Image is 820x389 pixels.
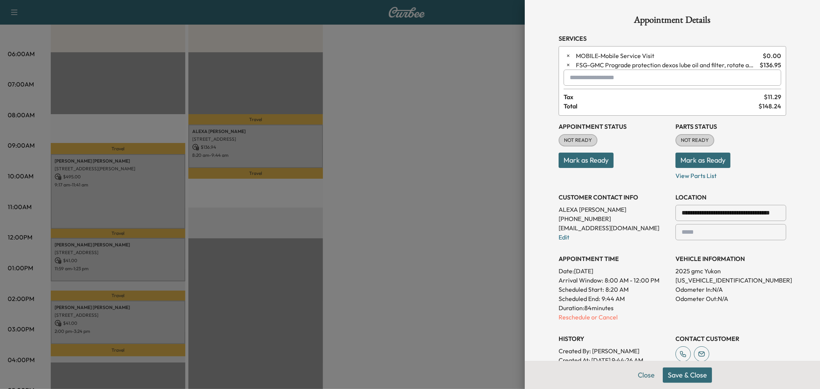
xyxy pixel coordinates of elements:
p: [US_VEHICLE_IDENTIFICATION_NUMBER] [675,276,786,285]
h3: CONTACT CUSTOMER [675,334,786,343]
h1: Appointment Details [559,15,786,28]
p: 9:44 AM [602,294,625,303]
p: Arrival Window: [559,276,669,285]
span: $ 148.24 [758,101,781,111]
button: Mark as Ready [675,153,730,168]
p: Odometer Out: N/A [675,294,786,303]
h3: CUSTOMER CONTACT INFO [559,193,669,202]
span: Total [564,101,758,111]
p: ALEXA [PERSON_NAME] [559,205,669,214]
p: [EMAIL_ADDRESS][DOMAIN_NAME] [559,223,669,233]
p: Scheduled Start: [559,285,604,294]
span: $ 136.95 [760,60,781,70]
span: $ 0.00 [763,51,781,60]
h3: History [559,334,669,343]
p: Reschedule or Cancel [559,313,669,322]
a: Edit [559,233,569,241]
p: [PHONE_NUMBER] [559,214,669,223]
span: GMC Prograde protection dexos lube oil and filter, rotate and 27-point inspection. [576,60,757,70]
span: 8:00 AM - 12:00 PM [605,276,659,285]
h3: LOCATION [675,193,786,202]
button: Mark as Ready [559,153,614,168]
h3: Parts Status [675,122,786,131]
p: View Parts List [675,168,786,180]
button: Save & Close [663,367,712,383]
h3: VEHICLE INFORMATION [675,254,786,263]
span: NOT READY [676,136,714,144]
p: Scheduled End: [559,294,600,303]
p: Created By : [PERSON_NAME] [559,346,669,356]
span: Mobile Service Visit [576,51,760,60]
span: $ 11.29 [764,92,781,101]
h3: Appointment Status [559,122,669,131]
p: Created At : [DATE] 9:44:26 AM [559,356,669,365]
h3: Services [559,34,786,43]
p: 2025 gmc Yukon [675,266,786,276]
h3: APPOINTMENT TIME [559,254,669,263]
span: NOT READY [559,136,597,144]
button: Close [633,367,660,383]
p: Duration: 84 minutes [559,303,669,313]
p: Date: [DATE] [559,266,669,276]
span: Tax [564,92,764,101]
p: Odometer In: N/A [675,285,786,294]
p: 8:20 AM [605,285,629,294]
